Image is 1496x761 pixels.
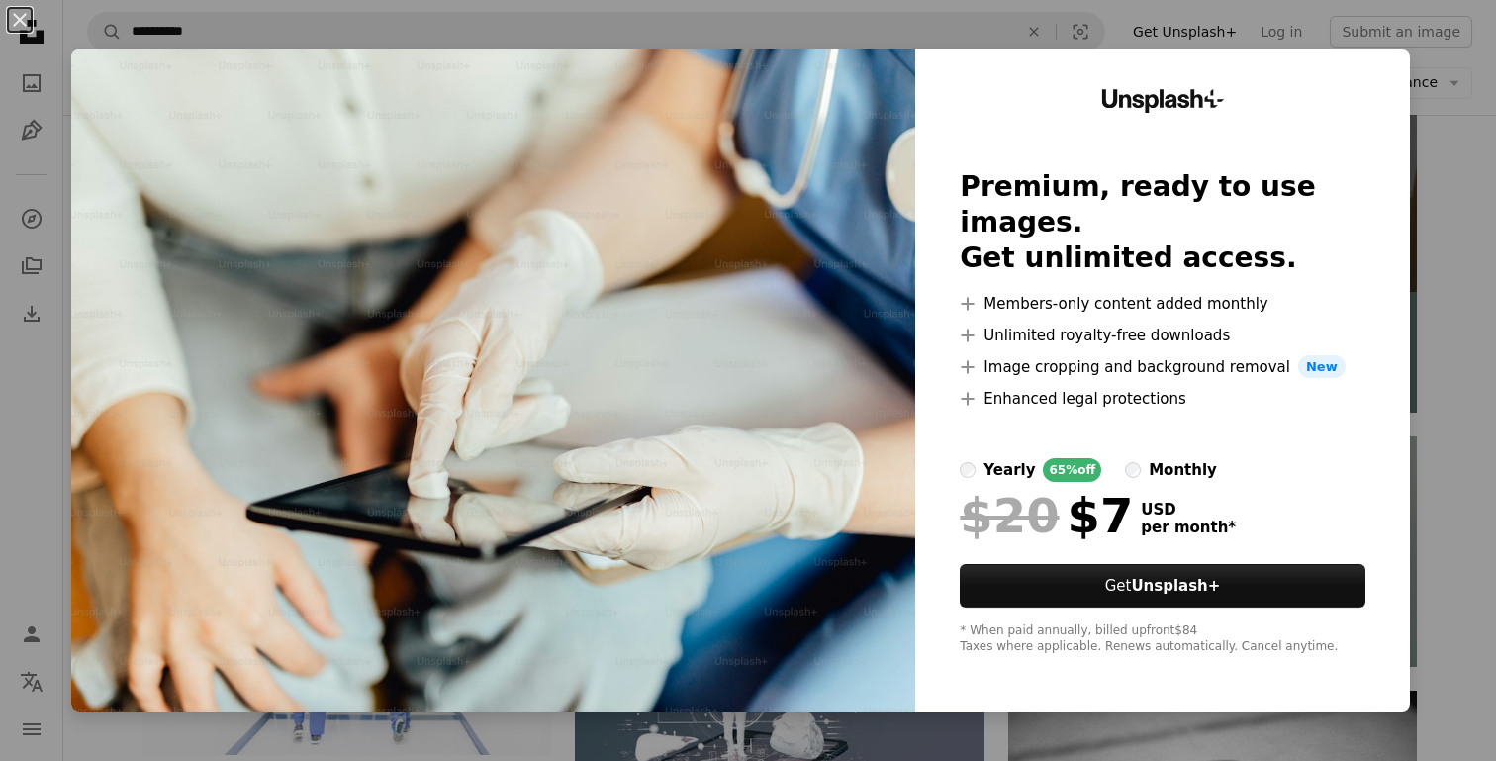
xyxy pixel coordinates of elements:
span: New [1298,355,1346,379]
button: GetUnsplash+ [960,564,1364,608]
span: USD [1141,501,1236,519]
div: yearly [983,458,1035,482]
li: Image cropping and background removal [960,355,1364,379]
li: Members-only content added monthly [960,292,1364,316]
input: monthly [1125,462,1141,478]
li: Unlimited royalty-free downloads [960,324,1364,347]
div: 65% off [1043,458,1101,482]
input: yearly65%off [960,462,976,478]
span: per month * [1141,519,1236,536]
div: $7 [960,490,1133,541]
li: Enhanced legal protections [960,387,1364,411]
span: $20 [960,490,1059,541]
h2: Premium, ready to use images. Get unlimited access. [960,169,1364,276]
div: * When paid annually, billed upfront $84 Taxes where applicable. Renews automatically. Cancel any... [960,623,1364,655]
strong: Unsplash+ [1131,577,1220,595]
div: monthly [1149,458,1217,482]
